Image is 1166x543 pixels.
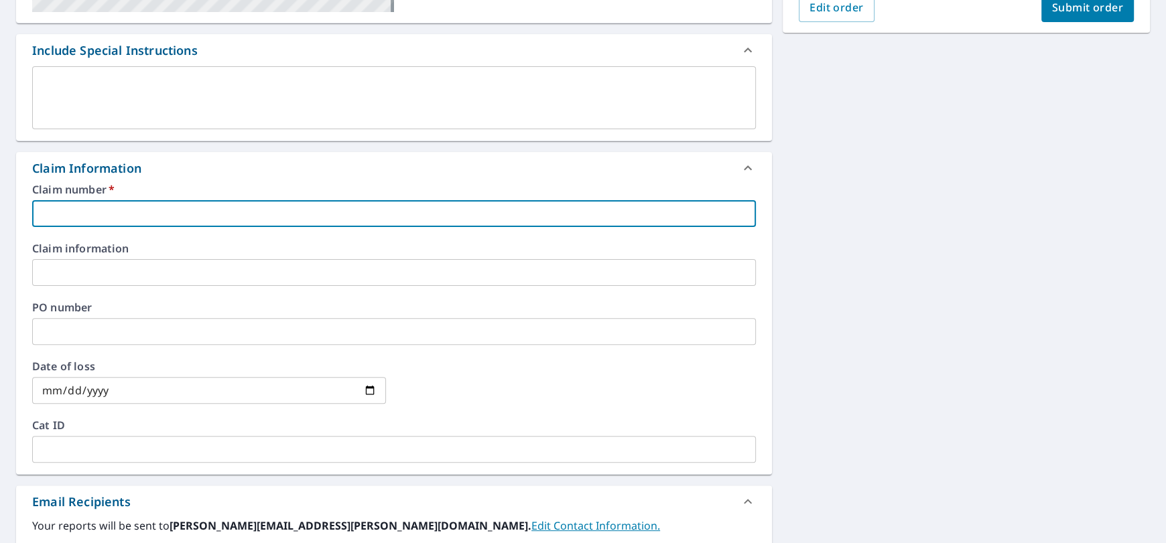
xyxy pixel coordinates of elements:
[16,485,772,518] div: Email Recipients
[32,493,131,511] div: Email Recipients
[32,361,386,372] label: Date of loss
[32,42,198,60] div: Include Special Instructions
[170,518,531,533] b: [PERSON_NAME][EMAIL_ADDRESS][PERSON_NAME][DOMAIN_NAME].
[32,243,756,254] label: Claim information
[32,518,756,534] label: Your reports will be sent to
[531,518,660,533] a: EditContactInfo
[16,34,772,66] div: Include Special Instructions
[32,184,756,195] label: Claim number
[32,420,756,431] label: Cat ID
[32,159,141,177] div: Claim Information
[16,152,772,184] div: Claim Information
[32,302,756,313] label: PO number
